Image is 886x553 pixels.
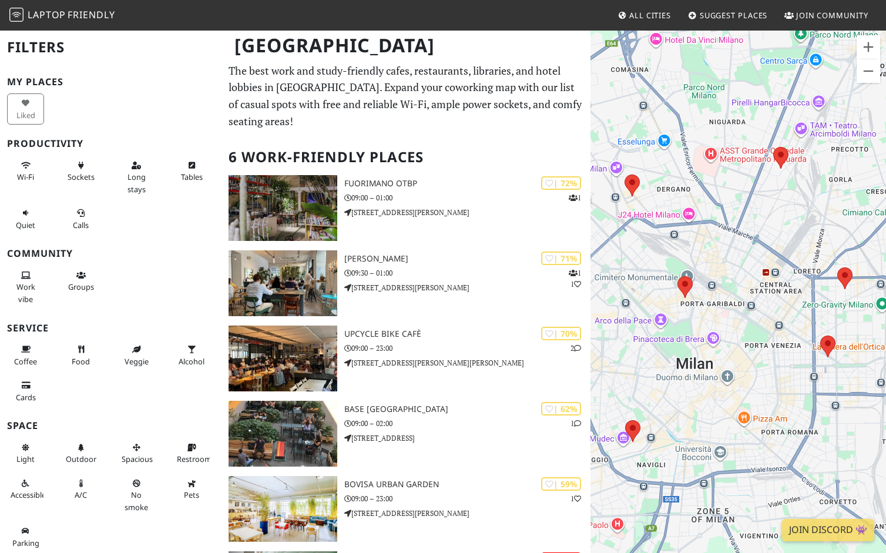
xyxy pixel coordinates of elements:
h3: Space [7,420,214,431]
p: 1 [570,493,581,504]
h2: Filters [7,29,214,65]
button: A/C [62,474,99,505]
p: 09:00 – 01:00 [344,192,590,203]
p: [STREET_ADDRESS][PERSON_NAME] [344,508,590,519]
button: Restroom [173,438,210,469]
span: Food [72,356,90,367]
button: Accessible [7,474,44,505]
button: Veggie [118,340,155,371]
img: Bovisa Urban Garden [229,476,337,542]
h3: [PERSON_NAME] [344,254,590,264]
span: Smoke free [125,490,148,512]
h3: Fuorimano OTBP [344,179,590,189]
p: [STREET_ADDRESS][PERSON_NAME] [344,207,590,218]
a: All Cities [613,5,676,26]
a: Bovisa Urban Garden | 59% 1 Bovisa Urban Garden 09:00 – 23:00 [STREET_ADDRESS][PERSON_NAME] [221,476,590,542]
button: Spacious [118,438,155,469]
span: Laptop [28,8,66,21]
button: Quiet [7,203,44,234]
img: oTTo [229,250,337,316]
h3: Community [7,248,214,259]
span: Stable Wi-Fi [17,172,34,182]
span: Restroom [177,454,212,464]
button: Wi-Fi [7,156,44,187]
span: Accessible [11,490,46,500]
h2: 6 Work-Friendly Places [229,139,583,175]
span: Coffee [14,356,37,367]
span: People working [16,281,35,304]
div: | 70% [541,327,581,340]
p: 09:30 – 01:00 [344,267,590,279]
button: Groups [62,266,99,297]
h3: Service [7,323,214,334]
button: Work vibe [7,266,44,309]
button: Zoom out [857,59,880,83]
button: Long stays [118,156,155,199]
h1: [GEOGRAPHIC_DATA] [225,29,588,62]
button: Zoom in [857,35,880,59]
div: | 62% [541,402,581,415]
p: [STREET_ADDRESS][PERSON_NAME] [344,282,590,293]
p: 09:00 – 23:00 [344,493,590,504]
span: Long stays [127,172,146,194]
button: Cards [7,376,44,407]
span: Alcohol [179,356,204,367]
span: Natural light [16,454,35,464]
p: 1 [569,192,581,203]
a: Suggest Places [683,5,773,26]
span: Veggie [125,356,149,367]
button: Light [7,438,44,469]
p: [STREET_ADDRESS][PERSON_NAME][PERSON_NAME] [344,357,590,368]
h3: BASE [GEOGRAPHIC_DATA] [344,404,590,414]
p: 2 [570,343,581,354]
button: Tables [173,156,210,187]
img: BASE Milano [229,401,337,467]
p: 09:00 – 02:00 [344,418,590,429]
span: Work-friendly tables [181,172,203,182]
a: BASE Milano | 62% 1 BASE [GEOGRAPHIC_DATA] 09:00 – 02:00 [STREET_ADDRESS] [221,401,590,467]
p: 09:00 – 23:00 [344,343,590,354]
span: Air conditioned [75,490,87,500]
span: Video/audio calls [73,220,89,230]
a: Join Discord 👾 [782,519,874,541]
span: Spacious [122,454,153,464]
div: | 72% [541,176,581,190]
span: All Cities [629,10,671,21]
p: The best work and study-friendly cafes, restaurants, libraries, and hotel lobbies in [GEOGRAPHIC_... [229,62,583,130]
button: Parking [7,521,44,552]
h3: Upcycle Bike Cafè [344,329,590,339]
button: Pets [173,474,210,505]
h3: Productivity [7,138,214,149]
button: Calls [62,203,99,234]
button: Sockets [62,156,99,187]
button: Outdoor [62,438,99,469]
span: Suggest Places [700,10,768,21]
a: Join Community [780,5,873,26]
span: Credit cards [16,392,36,403]
div: | 71% [541,252,581,265]
span: Outdoor area [66,454,96,464]
div: | 59% [541,477,581,491]
button: No smoke [118,474,155,517]
h3: My Places [7,76,214,88]
img: Fuorimano OTBP [229,175,337,241]
a: LaptopFriendly LaptopFriendly [9,5,115,26]
span: Pet friendly [184,490,199,500]
span: Quiet [16,220,35,230]
button: Alcohol [173,340,210,371]
a: oTTo | 71% 11 [PERSON_NAME] 09:30 – 01:00 [STREET_ADDRESS][PERSON_NAME] [221,250,590,316]
button: Food [62,340,99,371]
span: Friendly [68,8,115,21]
span: Group tables [68,281,94,292]
p: 1 [570,418,581,429]
span: Parking [12,538,39,548]
img: Upcycle Bike Cafè [229,326,337,391]
h3: Bovisa Urban Garden [344,480,590,490]
p: [STREET_ADDRESS] [344,433,590,444]
a: Fuorimano OTBP | 72% 1 Fuorimano OTBP 09:00 – 01:00 [STREET_ADDRESS][PERSON_NAME] [221,175,590,241]
a: Upcycle Bike Cafè | 70% 2 Upcycle Bike Cafè 09:00 – 23:00 [STREET_ADDRESS][PERSON_NAME][PERSON_NAME] [221,326,590,391]
p: 1 1 [569,267,581,290]
span: Join Community [796,10,868,21]
button: Coffee [7,340,44,371]
span: Power sockets [68,172,95,182]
